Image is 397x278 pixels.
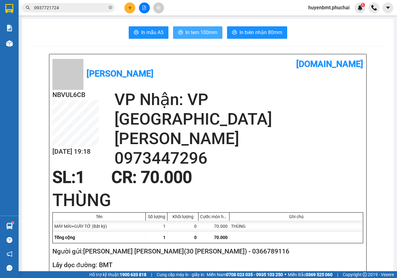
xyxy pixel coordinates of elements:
[232,30,237,36] span: printer
[296,59,363,69] b: [DOMAIN_NAME]
[337,271,338,278] span: |
[52,260,361,270] h2: Lấy dọc đường: BMT
[7,251,12,257] span: notification
[146,221,167,232] div: 1
[139,2,150,13] button: file-add
[167,221,198,232] div: 0
[52,246,361,257] h2: Người gửi: [PERSON_NAME] [PERSON_NAME](30 [PERSON_NAME]) - 0366789116
[128,6,132,10] span: plus
[114,129,363,148] h2: [PERSON_NAME]
[52,188,363,212] h1: THÙNG
[371,5,377,11] img: phone-icon
[151,271,152,278] span: |
[361,3,365,7] sup: 1
[129,26,168,39] button: printerIn mẫu A5
[120,272,146,277] strong: 1900 633 818
[7,265,12,271] span: message
[141,29,163,36] span: In mẫu A5
[26,6,30,10] span: search
[207,271,283,278] span: Miền Nam
[114,148,363,168] h2: 0973447296
[87,68,154,79] b: [PERSON_NAME]
[89,271,146,278] span: Hỗ trợ kỹ thuật:
[178,30,183,36] span: printer
[169,214,197,219] div: Khối lượng
[52,147,99,157] h2: [DATE] 19:18
[54,214,144,219] div: Tên
[76,168,85,187] span: 1
[156,6,161,10] span: aim
[114,90,363,129] h2: VP Nhận: VP [GEOGRAPHIC_DATA]
[52,90,99,100] h2: NBVUL6CB
[109,6,112,9] span: close-circle
[231,214,361,219] div: Ghi chú
[382,2,393,13] button: caret-down
[173,26,222,39] button: printerIn tem 100mm
[6,40,13,47] img: warehouse-icon
[230,221,363,232] div: THÙNG
[34,4,107,11] input: Tìm tên, số ĐT hoặc mã đơn
[363,272,367,277] span: copyright
[239,29,282,36] span: In biên nhận 80mm
[5,4,13,13] img: logo-vxr
[3,37,85,46] li: [PERSON_NAME]
[303,4,355,11] span: huyenbmt.phuchai
[163,235,166,240] span: 1
[357,5,363,11] img: icon-new-feature
[198,221,230,232] div: 70.000
[54,235,75,240] span: Tổng cộng
[7,237,12,243] span: question-circle
[306,272,332,277] strong: 0369 525 060
[53,221,146,232] div: MÁY MÀI+GIẤY TỜ (Bất kỳ)
[109,5,112,11] span: close-circle
[12,222,14,224] sup: 1
[124,2,135,13] button: plus
[200,214,228,219] div: Cước món hàng
[284,273,286,276] span: ⚪️
[157,271,205,278] span: Cung cấp máy in - giấy in:
[194,235,197,240] span: 0
[147,214,166,219] div: Số lượng
[134,30,139,36] span: printer
[153,2,164,13] button: aim
[6,223,13,229] img: warehouse-icon
[227,26,287,39] button: printerIn biên nhận 80mm
[288,271,332,278] span: Miền Bắc
[6,25,13,31] img: solution-icon
[52,168,76,187] span: SL:
[142,6,146,10] span: file-add
[214,235,228,240] span: 70.000
[185,29,217,36] span: In tem 100mm
[226,272,283,277] strong: 0708 023 035 - 0935 103 250
[362,3,364,7] span: 1
[111,168,192,187] span: CR : 70.000
[3,46,85,55] li: In ngày: 19:18 12/09
[385,5,391,11] span: caret-down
